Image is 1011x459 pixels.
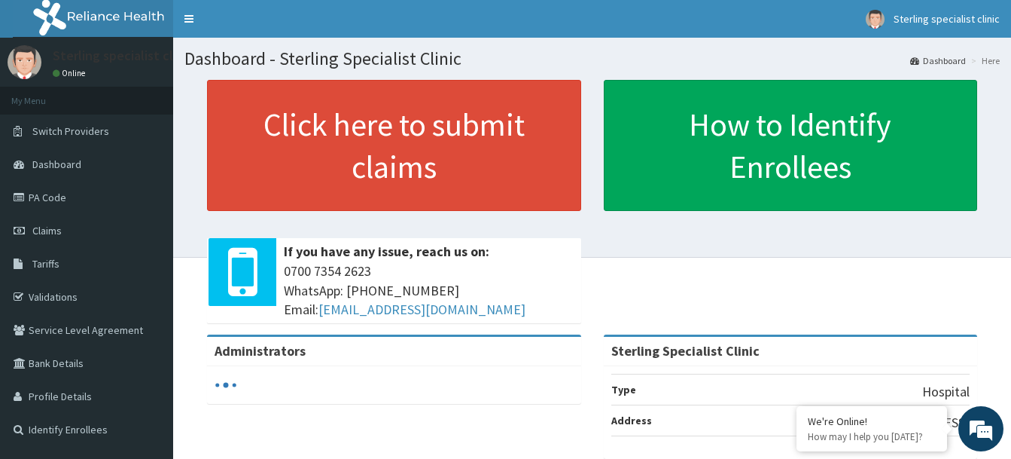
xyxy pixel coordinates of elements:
a: Click here to submit claims [207,80,581,211]
b: If you have any issue, reach us on: [284,243,489,260]
img: User Image [8,45,41,79]
svg: audio-loading [215,374,237,396]
span: 0700 7354 2623 WhatsApp: [PHONE_NUMBER] Email: [284,262,574,320]
span: Tariffs [32,257,59,271]
span: Claims [32,224,62,237]
img: User Image [866,10,885,29]
li: Here [967,54,1000,67]
p: Sterling specialist clinic [53,49,193,63]
span: Switch Providers [32,124,109,138]
b: Address [611,414,652,427]
b: Type [611,383,636,396]
b: Administrators [215,342,306,360]
a: How to Identify Enrollees [604,80,978,211]
div: We're Online! [808,415,936,428]
p: How may I help you today? [808,430,936,443]
a: [EMAIL_ADDRESS][DOMAIN_NAME] [318,301,525,318]
strong: Sterling Specialist Clinic [611,342,760,360]
a: Dashboard [910,54,966,67]
span: Sterling specialist clinic [894,12,1000,26]
a: Online [53,68,89,78]
p: Hospital [922,382,970,402]
span: Dashboard [32,158,81,171]
h1: Dashboard - Sterling Specialist Clinic [184,49,1000,69]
